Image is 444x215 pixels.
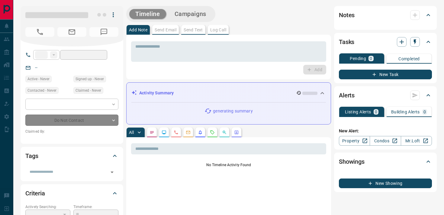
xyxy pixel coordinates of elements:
[339,37,354,47] h2: Tasks
[129,9,166,19] button: Timeline
[27,87,56,93] span: Contacted - Never
[25,186,118,201] div: Criteria
[210,130,215,135] svg: Requests
[129,130,134,134] p: All
[213,108,253,114] p: generating summary
[76,87,101,93] span: Claimed - Never
[370,136,401,146] a: Condos
[339,8,432,22] div: Notes
[89,27,118,37] span: No Number
[222,130,227,135] svg: Opportunities
[25,204,70,210] p: Actively Searching:
[35,65,37,70] a: --
[339,88,432,103] div: Alerts
[25,27,54,37] span: No Number
[150,130,154,135] svg: Notes
[139,90,174,96] p: Activity Summary
[339,136,370,146] a: Property
[339,154,432,169] div: Showings
[25,149,118,163] div: Tags
[423,110,426,114] p: 0
[339,35,432,49] div: Tasks
[401,136,432,146] a: Mr.Loft
[108,168,116,176] button: Open
[339,70,432,79] button: New Task
[339,179,432,188] button: New Showing
[186,130,191,135] svg: Emails
[339,10,355,20] h2: Notes
[162,130,166,135] svg: Lead Browsing Activity
[370,56,372,61] p: 0
[25,129,118,134] p: Claimed By:
[169,9,212,19] button: Campaigns
[27,76,50,82] span: Active - Never
[198,130,203,135] svg: Listing Alerts
[398,57,420,61] p: Completed
[345,110,371,114] p: Listing Alerts
[391,110,420,114] p: Building Alerts
[25,115,118,126] div: Do Not Contact
[131,87,326,99] div: Activity Summary
[25,151,38,161] h2: Tags
[350,56,366,61] p: Pending
[73,204,118,210] p: Timeframe:
[339,157,365,166] h2: Showings
[25,188,45,198] h2: Criteria
[57,27,86,37] span: No Email
[234,130,239,135] svg: Agent Actions
[339,90,355,100] h2: Alerts
[174,130,179,135] svg: Calls
[76,76,104,82] span: Signed up - Never
[131,162,326,168] p: No Timeline Activity Found
[339,128,432,134] p: New Alert:
[375,110,377,114] p: 0
[129,28,147,32] p: Add Note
